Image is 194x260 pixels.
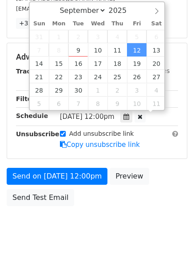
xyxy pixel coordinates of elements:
span: Mon [49,21,68,27]
span: September 11, 2025 [107,43,127,57]
span: September 25, 2025 [107,70,127,83]
span: September 3, 2025 [88,30,107,43]
span: September 18, 2025 [107,57,127,70]
span: October 11, 2025 [146,97,166,110]
span: September 29, 2025 [49,83,68,97]
span: September 21, 2025 [30,70,49,83]
span: October 3, 2025 [127,83,146,97]
a: +32 more [16,18,53,29]
span: September 10, 2025 [88,43,107,57]
span: September 27, 2025 [146,70,166,83]
strong: Schedule [16,112,48,119]
span: October 1, 2025 [88,83,107,97]
small: [EMAIL_ADDRESS][DOMAIN_NAME] [16,5,115,12]
span: September 19, 2025 [127,57,146,70]
span: August 31, 2025 [30,30,49,43]
label: Add unsubscribe link [69,129,134,138]
a: Copy unsubscribe link [60,141,140,149]
span: September 22, 2025 [49,70,68,83]
span: September 16, 2025 [68,57,88,70]
a: Send Test Email [7,189,74,206]
span: Thu [107,21,127,27]
span: October 7, 2025 [68,97,88,110]
span: September 30, 2025 [68,83,88,97]
span: October 10, 2025 [127,97,146,110]
span: September 17, 2025 [88,57,107,70]
strong: Tracking [16,68,46,75]
span: September 24, 2025 [88,70,107,83]
span: Sat [146,21,166,27]
span: Fri [127,21,146,27]
span: September 15, 2025 [49,57,68,70]
strong: Filters [16,95,39,102]
span: October 8, 2025 [88,97,107,110]
span: September 1, 2025 [49,30,68,43]
span: October 9, 2025 [107,97,127,110]
span: September 2, 2025 [68,30,88,43]
span: September 7, 2025 [30,43,49,57]
span: October 2, 2025 [107,83,127,97]
span: September 5, 2025 [127,30,146,43]
a: Preview [110,168,149,185]
span: September 14, 2025 [30,57,49,70]
span: September 26, 2025 [127,70,146,83]
span: Wed [88,21,107,27]
span: September 20, 2025 [146,57,166,70]
span: October 4, 2025 [146,83,166,97]
strong: Unsubscribe [16,130,59,138]
span: September 28, 2025 [30,83,49,97]
span: September 13, 2025 [146,43,166,57]
iframe: Chat Widget [150,217,194,260]
span: [DATE] 12:00pm [60,113,115,121]
span: September 6, 2025 [146,30,166,43]
a: Send on [DATE] 12:00pm [7,168,107,185]
span: Tue [68,21,88,27]
span: October 6, 2025 [49,97,68,110]
span: September 8, 2025 [49,43,68,57]
span: Sun [30,21,49,27]
input: Year [106,6,138,15]
span: September 12, 2025 [127,43,146,57]
span: September 23, 2025 [68,70,88,83]
span: October 5, 2025 [30,97,49,110]
h5: Advanced [16,52,178,62]
span: September 4, 2025 [107,30,127,43]
span: September 9, 2025 [68,43,88,57]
